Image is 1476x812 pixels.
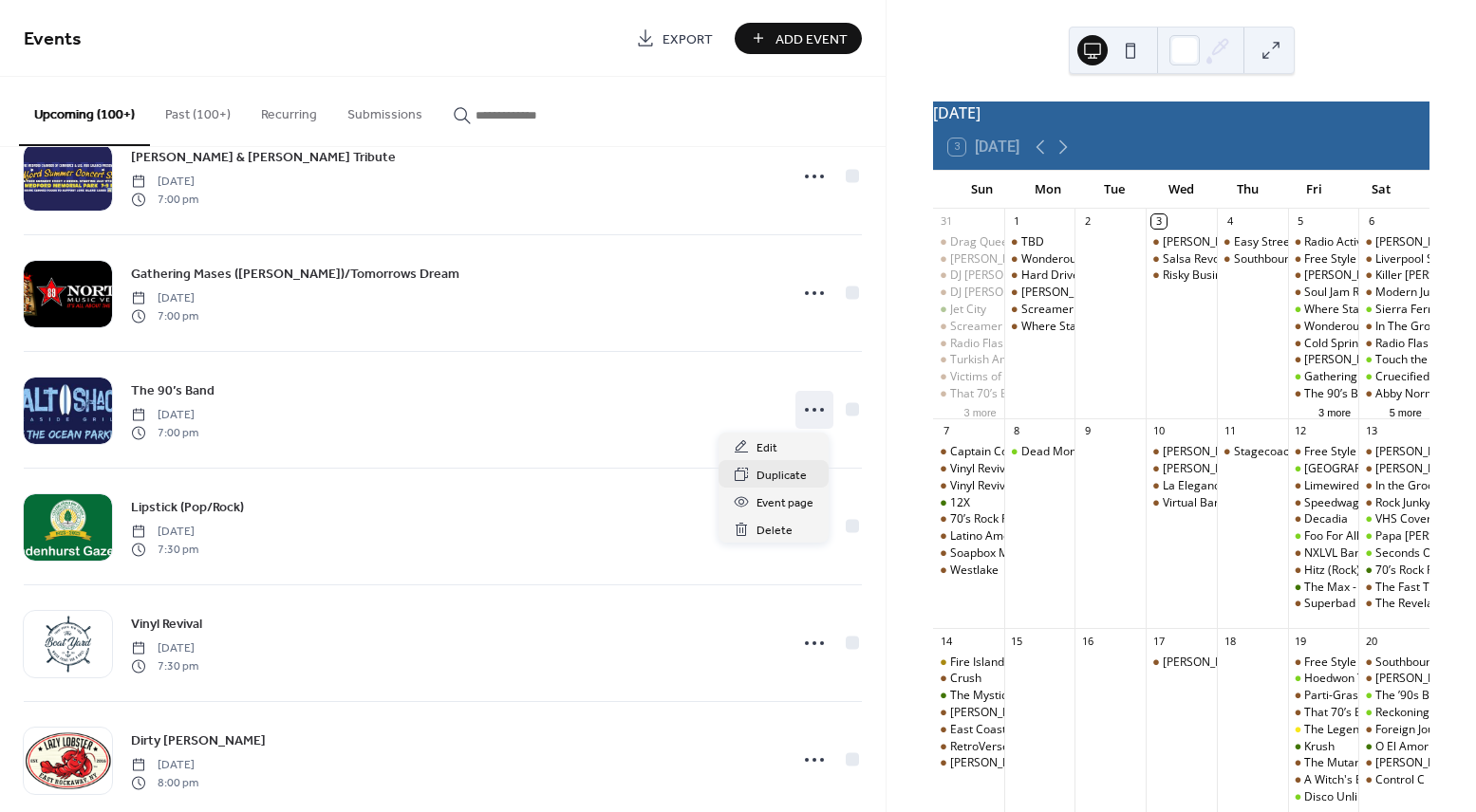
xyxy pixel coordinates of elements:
span: Dirty [PERSON_NAME] [131,731,266,751]
span: The 90’s Band [131,381,215,401]
div: Easy Street [1234,234,1294,250]
div: Eddie Trap Band/Disco Unlimited [1358,234,1429,250]
div: Free Style Disco with DJ Jeff Nec [1288,444,1359,460]
div: [PERSON_NAME] Band [950,705,1070,721]
div: Stagecoach )Country) [1217,444,1288,460]
div: The Mystic [950,688,1007,704]
div: [PERSON_NAME] and the All Stars [1021,285,1200,301]
div: [PERSON_NAME] (Steel Drums) [1163,444,1328,460]
div: NXLVL Band (Reggae) [1304,545,1418,562]
div: Sun [948,171,1015,209]
div: Where Stars Collide [1021,319,1126,335]
div: [GEOGRAPHIC_DATA] [1304,461,1419,477]
div: O El Amor [1375,739,1429,755]
div: Screamer of the Week [1004,302,1075,318]
div: Foreign Journey with A Laser Show [1358,722,1429,738]
div: 12X [950,495,970,511]
div: Gathering Mases (Ozzy)/Tomorrows Dream [1288,369,1359,385]
div: [PERSON_NAME] (Caribbean Soundss) [950,251,1152,268]
div: The Mutant Kings (Classic Rock) [1304,755,1471,771]
div: Soapbox Messiah [950,545,1043,562]
div: The Revelators [1375,596,1454,612]
div: The Legendary [PERSON_NAME] [1304,722,1475,738]
div: Screamer of the Week [1021,302,1139,318]
span: 7:30 pm [131,657,198,674]
div: Salsa Revolution [1146,251,1217,268]
div: Where Stars Collide [1288,302,1359,318]
div: Control C [1375,772,1425,788]
span: 7:30 pm [131,541,198,558]
div: Easy Street [1217,234,1288,250]
div: Rock Junky [1358,495,1429,511]
div: Vinyl Revival [950,478,1015,494]
div: DJ [PERSON_NAME] [950,268,1054,284]
span: Vinyl Revival [131,615,202,635]
div: [PERSON_NAME] & The Rippers [1304,268,1470,284]
div: DJ [PERSON_NAME] [950,285,1054,301]
div: Amber Ferrari Band [1146,655,1217,671]
div: Fire Island Lighthouse 200th Anniversary Celebration/Just Sixties [950,655,1289,671]
div: The Revelators [1358,596,1429,612]
div: 10 [1151,424,1166,438]
div: Risky Business (Oldies) [1146,268,1217,284]
div: Risky Business (Oldies) [1163,268,1283,284]
a: [PERSON_NAME] & [PERSON_NAME] Tribute [131,146,396,168]
div: Seconds Out (Genesis) [1358,545,1429,562]
div: Victims of Rock [950,369,1029,385]
div: Crush [933,671,1004,687]
div: Wonderous Stories [1304,319,1405,335]
button: 3 more [956,403,1003,419]
div: Southbound (Country) [1234,251,1350,268]
div: That 70’s Band [1288,705,1359,721]
div: Where Stars Collide [1304,302,1409,318]
div: Captain Cool Band (AKA [PERSON_NAME] & The Pirate Beach Band) [950,444,1307,460]
div: Limewired [1304,478,1359,494]
div: The Mutant Kings (Classic Rock) [1288,755,1359,771]
div: Tyrone (Caribbean Soundss) [933,251,1004,268]
div: Captain Cool Band (AKA Jimmy Kenny & The Pirate Beach Band) [933,444,1004,460]
div: The Max - Ultimate 90’s Party [1288,580,1359,596]
a: Add Event [735,23,862,54]
div: Latino American Night [933,528,1004,544]
div: The 90’s Band [1288,386,1359,402]
div: Virtual Band NYC (R & B) [1163,495,1292,511]
div: Tommy Sullivan [1146,461,1217,477]
div: 8 [1010,424,1024,438]
div: Radio Flashback [1358,336,1429,352]
div: Control C [1358,772,1429,788]
button: 3 more [1311,403,1358,419]
div: Amber Ferrari Band [1358,671,1429,687]
div: DJ Tommy Bruno [933,268,1004,284]
div: [PERSON_NAME] [950,755,1039,771]
div: RetroVerse [933,739,1004,755]
div: Tue [1081,171,1148,209]
div: Latino American Night [950,528,1068,544]
div: Disco Unlimited [1304,789,1388,805]
div: Touch the ’80s [1375,352,1451,368]
div: Soapbox Messiah [933,545,1004,562]
a: Lipstick (Pop/Rock) [131,496,244,518]
div: Robert Fantel Music (Rock/Country) [1358,755,1429,771]
div: VHS Cover Band [1358,511,1429,527]
div: Fri [1281,171,1348,209]
span: Events [24,21,82,58]
div: Sierra Ferrell Shoot For The Moon Tour [1358,302,1429,318]
div: 3 [1151,214,1166,229]
a: Gathering Mases ([PERSON_NAME])/Tomorrows Dream [131,263,459,285]
span: [DATE] [131,290,198,307]
div: Krush [1304,739,1335,755]
div: DJ Jeff [933,285,1004,301]
div: Sat [1348,171,1414,209]
div: Radio Flashback [950,336,1035,352]
div: Joe Rock and the All Stars [1358,461,1429,477]
div: TBD [1021,234,1044,250]
div: 18 [1223,634,1237,648]
div: Wonderous Stories [1021,251,1122,268]
span: Event page [757,493,813,513]
div: Radio Active [1288,234,1359,250]
div: Modern Justice [1358,285,1429,301]
span: [DATE] [131,757,198,774]
div: Dead Mondays Featuring MK - Ultra [1004,444,1075,460]
span: Gathering Mases ([PERSON_NAME])/Tomorrows Dream [131,265,459,285]
div: Bobby Nathan Band [933,705,1004,721]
